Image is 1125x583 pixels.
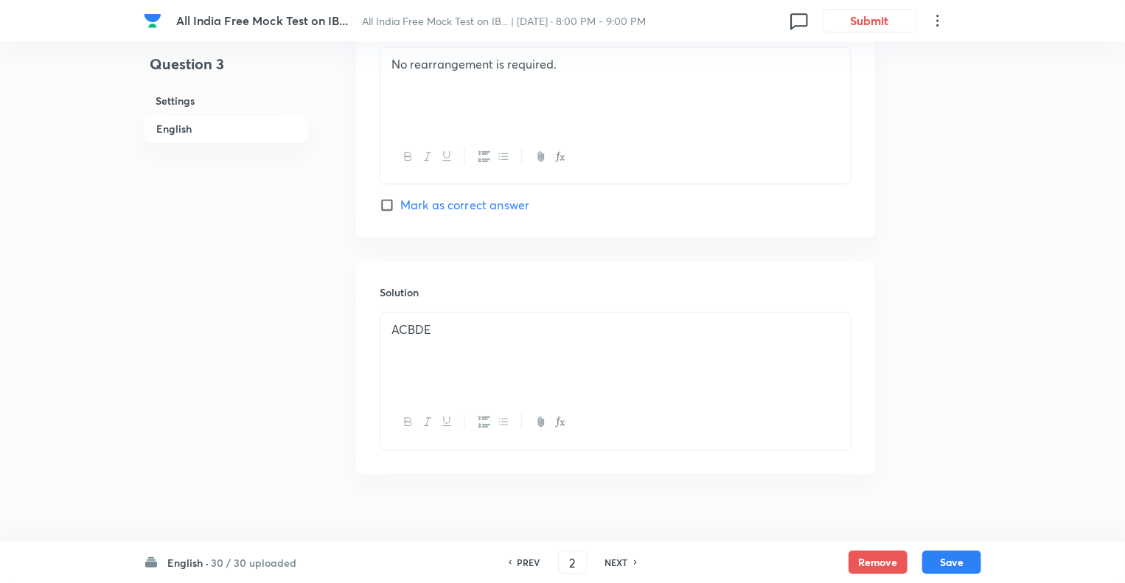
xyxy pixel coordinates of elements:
[380,284,851,300] h6: Solution
[849,551,908,574] button: Remove
[144,12,164,29] a: Company Logo
[144,53,309,87] h4: Question 3
[605,556,628,569] h6: NEXT
[391,56,840,73] p: No rearrangement is required.
[363,14,647,28] span: All India Free Mock Test on IB... | [DATE] · 8:00 PM - 9:00 PM
[144,87,309,114] h6: Settings
[144,12,161,29] img: Company Logo
[823,9,917,32] button: Submit
[211,555,296,570] h6: 30 / 30 uploaded
[518,556,540,569] h6: PREV
[167,555,209,570] h6: English ·
[176,13,348,28] span: All India Free Mock Test on IB...
[391,321,840,338] p: ACBDE
[400,196,529,214] span: Mark as correct answer
[922,551,981,574] button: Save
[144,114,309,143] h6: English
